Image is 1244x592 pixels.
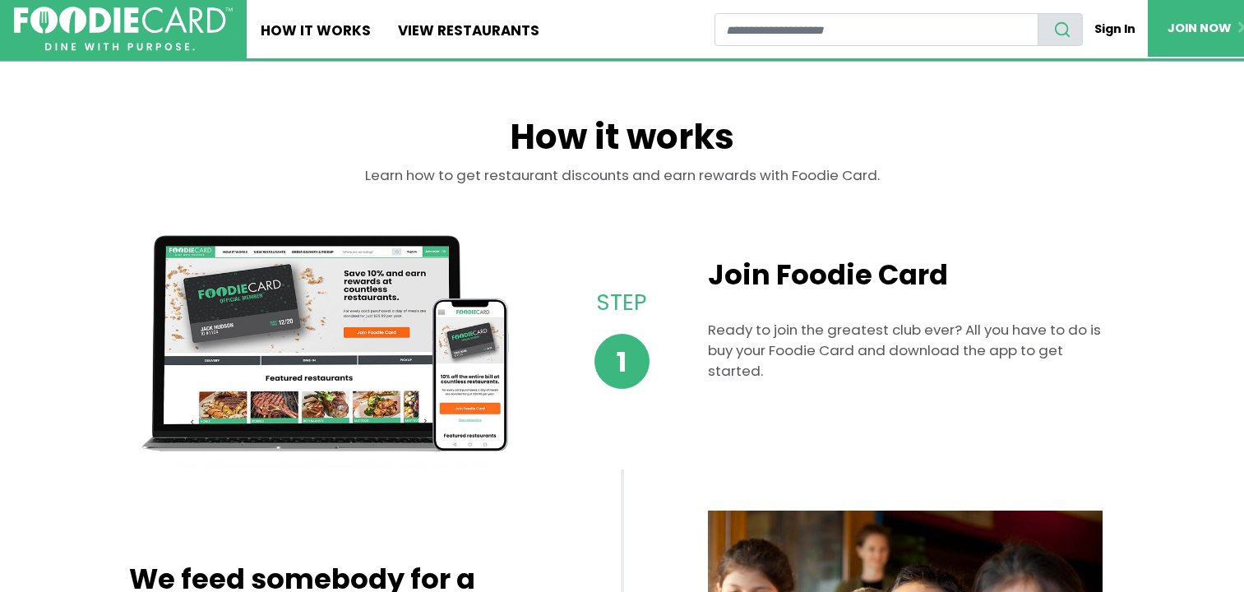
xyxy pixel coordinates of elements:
[129,165,1116,206] div: Learn how to get restaurant discounts and earn rewards with Foodie Card.
[594,334,650,389] span: 1
[714,13,1038,46] input: restaurant search
[1038,13,1082,46] button: search
[708,320,1103,382] p: Ready to join the greatest club ever? All you have to do is buy your Foodie Card and download the...
[14,7,233,51] img: FoodieCard; Eat, Drink, Save, Donate
[129,117,1116,165] h1: How it works
[574,286,671,320] p: Step
[708,259,1103,292] h2: Join Foodie Card
[1083,13,1148,45] a: Sign In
